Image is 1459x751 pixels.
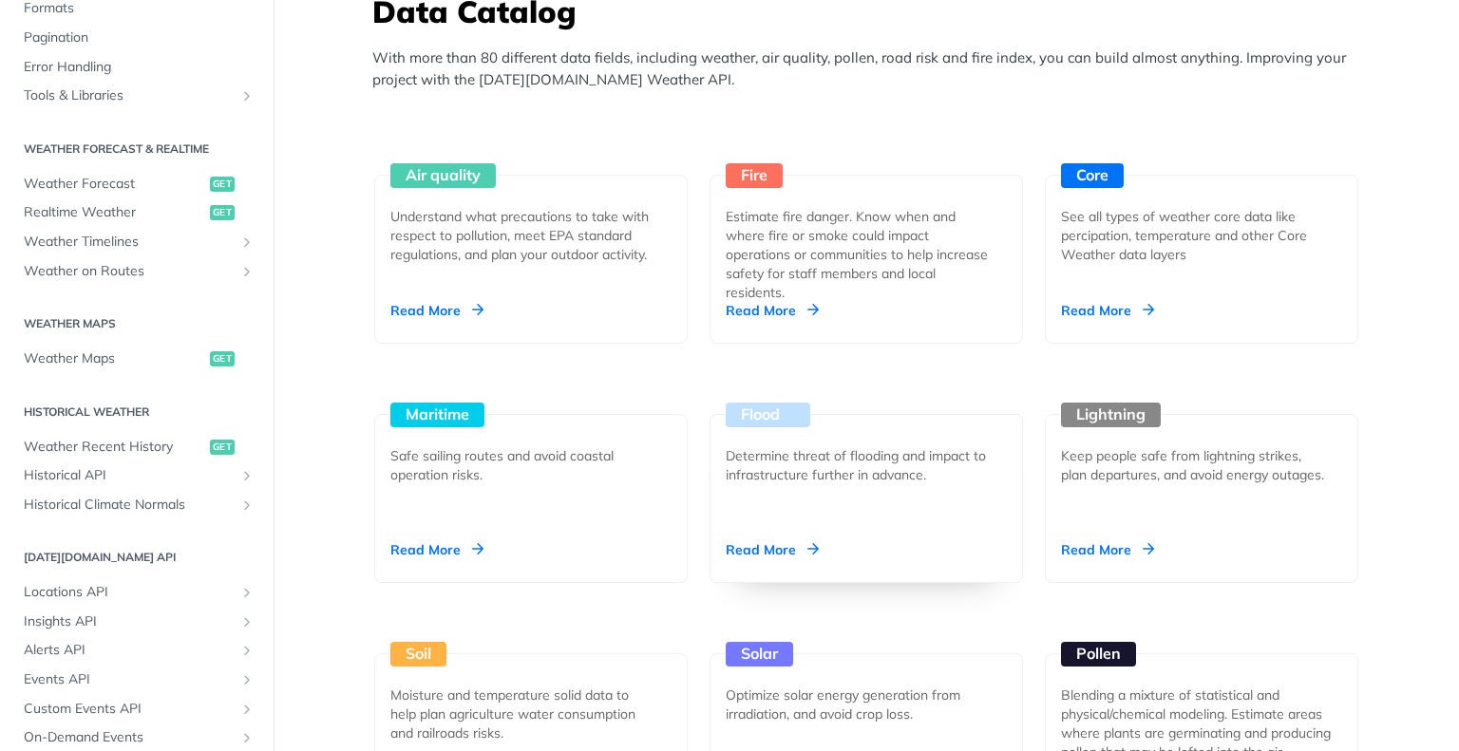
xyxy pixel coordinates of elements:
[1061,207,1327,264] div: See all types of weather core data like percipation, temperature and other Core Weather data layers
[210,205,235,220] span: get
[372,47,1370,90] p: With more than 80 different data fields, including weather, air quality, pollen, road risk and fi...
[367,104,695,344] a: Air quality Understand what precautions to take with respect to pollution, meet EPA standard regu...
[14,549,259,566] h2: [DATE][DOMAIN_NAME] API
[239,614,255,629] button: Show subpages for Insights API
[702,344,1031,583] a: Flood Determine threat of flooding and impact to infrastructure further in advance. Read More
[14,636,259,665] a: Alerts APIShow subpages for Alerts API
[726,207,992,302] div: Estimate fire danger. Know when and where fire or smoke could impact operations or communities to...
[702,104,1031,344] a: Fire Estimate fire danger. Know when and where fire or smoke could impact operations or communiti...
[1037,344,1366,583] a: Lightning Keep people safe from lightning strikes, plan departures, and avoid energy outages. Rea...
[24,438,205,457] span: Weather Recent History
[24,86,235,105] span: Tools & Libraries
[24,175,205,194] span: Weather Forecast
[14,404,259,421] h2: Historical Weather
[24,262,235,281] span: Weather on Routes
[14,608,259,636] a: Insights APIShow subpages for Insights API
[14,345,259,373] a: Weather Mapsget
[726,446,992,484] div: Determine threat of flooding and impact to infrastructure further in advance.
[239,585,255,600] button: Show subpages for Locations API
[390,163,496,188] div: Air quality
[390,642,446,667] div: Soil
[24,466,235,485] span: Historical API
[390,540,483,559] div: Read More
[1061,163,1124,188] div: Core
[24,583,235,602] span: Locations API
[390,446,656,484] div: Safe sailing routes and avoid coastal operation risks.
[24,28,255,47] span: Pagination
[726,403,810,427] div: Flood
[390,403,484,427] div: Maritime
[24,58,255,77] span: Error Handling
[1061,642,1136,667] div: Pollen
[726,163,783,188] div: Fire
[24,728,235,747] span: On-Demand Events
[726,642,793,667] div: Solar
[14,666,259,694] a: Events APIShow subpages for Events API
[726,685,992,723] div: Optimize solar energy generation from irradiation, and avoid crop loss.
[24,496,235,515] span: Historical Climate Normals
[14,24,259,52] a: Pagination
[390,685,656,742] div: Moisture and temperature solid data to help plan agriculture water consumption and railroads risks.
[239,88,255,103] button: Show subpages for Tools & Libraries
[14,433,259,461] a: Weather Recent Historyget
[239,264,255,279] button: Show subpages for Weather on Routes
[14,141,259,158] h2: Weather Forecast & realtime
[14,315,259,332] h2: Weather Maps
[24,349,205,368] span: Weather Maps
[239,643,255,658] button: Show subpages for Alerts API
[24,203,205,222] span: Realtime Weather
[14,198,259,227] a: Realtime Weatherget
[14,461,259,490] a: Historical APIShow subpages for Historical API
[24,641,235,660] span: Alerts API
[390,207,656,264] div: Understand what precautions to take with respect to pollution, meet EPA standard regulations, and...
[239,702,255,717] button: Show subpages for Custom Events API
[14,491,259,519] a: Historical Climate NormalsShow subpages for Historical Climate Normals
[239,468,255,483] button: Show subpages for Historical API
[1061,403,1161,427] div: Lightning
[210,177,235,192] span: get
[1061,446,1327,484] div: Keep people safe from lightning strikes, plan departures, and avoid energy outages.
[14,228,259,256] a: Weather TimelinesShow subpages for Weather Timelines
[210,440,235,455] span: get
[24,670,235,689] span: Events API
[24,700,235,719] span: Custom Events API
[367,344,695,583] a: Maritime Safe sailing routes and avoid coastal operation risks. Read More
[14,82,259,110] a: Tools & LibrariesShow subpages for Tools & Libraries
[726,301,819,320] div: Read More
[14,170,259,198] a: Weather Forecastget
[14,257,259,286] a: Weather on RoutesShow subpages for Weather on Routes
[14,53,259,82] a: Error Handling
[210,351,235,366] span: get
[1037,104,1366,344] a: Core See all types of weather core data like percipation, temperature and other Core Weather data...
[14,578,259,607] a: Locations APIShow subpages for Locations API
[239,235,255,250] button: Show subpages for Weather Timelines
[24,233,235,252] span: Weather Timelines
[726,540,819,559] div: Read More
[1061,540,1154,559] div: Read More
[239,498,255,513] button: Show subpages for Historical Climate Normals
[14,695,259,723] a: Custom Events APIShow subpages for Custom Events API
[1061,301,1154,320] div: Read More
[24,612,235,631] span: Insights API
[390,301,483,320] div: Read More
[239,730,255,745] button: Show subpages for On-Demand Events
[239,672,255,687] button: Show subpages for Events API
